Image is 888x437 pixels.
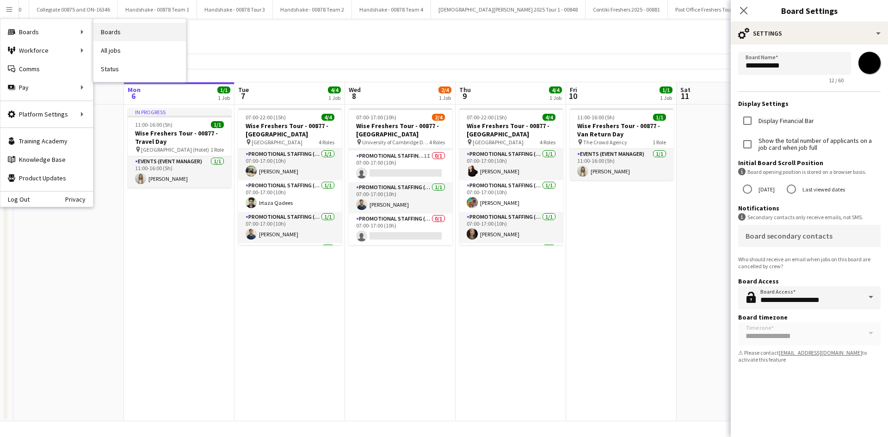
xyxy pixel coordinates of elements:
[93,41,186,60] a: All jobs
[549,94,561,101] div: 1 Job
[128,108,231,116] div: In progress
[128,156,231,188] app-card-role: Events (Event Manager)1/111:00-16:00 (5h)[PERSON_NAME]
[459,243,563,275] app-card-role: Events (Event Manager)1/1
[738,204,881,212] h3: Notifications
[459,180,563,212] app-card-role: Promotional Staffing (Brand Ambassadors)1/107:00-17:00 (10h)[PERSON_NAME]
[238,212,342,243] app-card-role: Promotional Staffing (Brand Ambassadors)1/107:00-17:00 (10h)[PERSON_NAME]
[0,41,93,60] div: Workforce
[738,99,881,108] h3: Display Settings
[731,22,888,44] div: Settings
[238,243,342,275] app-card-role: Events (Event Manager)1/1
[467,114,507,121] span: 07:00-22:00 (15h)
[653,114,666,121] span: 1/1
[238,86,249,94] span: Tue
[349,151,452,182] app-card-role: Promotional Staffing (Brand Ambassadors)1I0/107:00-17:00 (10h)
[570,108,673,180] app-job-card: 11:00-16:00 (5h)1/1Wise Freshers Tour - 00877 - Van Return Day The Crowd Agency1 RoleEvents (Even...
[801,182,845,197] label: Last viewed dates
[458,91,471,101] span: 9
[570,149,673,180] app-card-role: Events (Event Manager)1/111:00-16:00 (5h)[PERSON_NAME]
[0,60,93,78] a: Comms
[668,0,758,18] button: Post Office Freshers Tour - 00850
[128,86,141,94] span: Mon
[679,91,691,101] span: 11
[429,139,445,146] span: 4 Roles
[349,122,452,138] h3: Wise Freshers Tour - 00877 - [GEOGRAPHIC_DATA]
[660,94,672,101] div: 1 Job
[459,108,563,245] app-job-card: 07:00-22:00 (15h)4/4Wise Freshers Tour - 00877 - [GEOGRAPHIC_DATA] [GEOGRAPHIC_DATA]4 RolesPromot...
[431,0,586,18] button: [DEMOGRAPHIC_DATA][PERSON_NAME] 2025 Tour 1 - 00848
[473,139,524,146] span: [GEOGRAPHIC_DATA]
[438,86,451,93] span: 2/4
[459,86,471,94] span: Thu
[65,196,93,203] a: Privacy
[577,114,615,121] span: 11:00-16:00 (5h)
[328,86,341,93] span: 4/4
[128,108,231,188] app-job-card: In progress11:00-16:00 (5h)1/1Wise Freshers Tour - 00877 - Travel Day [GEOGRAPHIC_DATA] (Hotel)1 ...
[246,114,286,121] span: 07:00-22:00 (15h)
[197,0,273,18] button: Handshake - 00878 Tour 3
[273,0,352,18] button: Handshake - 00878 Team 2
[459,149,563,180] app-card-role: Promotional Staffing (Brand Ambassadors)1/107:00-17:00 (10h)[PERSON_NAME]
[0,105,93,123] div: Platform Settings
[746,231,832,240] mat-label: Board secondary contacts
[432,114,445,121] span: 2/4
[568,91,577,101] span: 10
[738,256,881,270] div: Who should receive an email when jobs on this board are cancelled by crew?
[439,94,451,101] div: 1 Job
[93,23,186,41] a: Boards
[118,0,197,18] button: Handshake - 00878 Team 1
[757,182,775,197] label: [DATE]
[738,159,881,167] h3: Initial Board Scroll Position
[349,214,452,245] app-card-role: Promotional Staffing (Brand Ambassadors)0/107:00-17:00 (10h)
[238,180,342,212] app-card-role: Promotional Staffing (Brand Ambassadors)1/107:00-17:00 (10h)Irtaza Qadees
[738,277,881,285] h3: Board Access
[237,91,249,101] span: 7
[0,196,30,203] a: Log Out
[128,129,231,146] h3: Wise Freshers Tour - 00877 - Travel Day
[779,349,862,356] a: [EMAIL_ADDRESS][DOMAIN_NAME]
[738,213,881,221] div: Secondary contacts only receive emails, not SMS.
[731,5,888,17] h3: Board Settings
[0,150,93,169] a: Knowledge Base
[349,108,452,245] app-job-card: 07:00-17:00 (10h)2/4Wise Freshers Tour - 00877 - [GEOGRAPHIC_DATA] University of Cambridge Day 24...
[238,108,342,245] app-job-card: 07:00-22:00 (15h)4/4Wise Freshers Tour - 00877 - [GEOGRAPHIC_DATA] [GEOGRAPHIC_DATA]4 RolesPromot...
[0,132,93,150] a: Training Academy
[319,139,334,146] span: 4 Roles
[738,313,881,321] h3: Board timezone
[135,121,173,128] span: 11:00-16:00 (5h)
[356,114,396,121] span: 07:00-17:00 (10h)
[738,349,881,363] div: ⚠ Please contact to activate this feature
[680,86,691,94] span: Sat
[570,86,577,94] span: Fri
[459,122,563,138] h3: Wise Freshers Tour - 00877 - [GEOGRAPHIC_DATA]
[583,139,627,146] span: The Crowd Agency
[653,139,666,146] span: 1 Role
[211,121,224,128] span: 1/1
[0,78,93,97] div: Pay
[549,86,562,93] span: 4/4
[0,23,93,41] div: Boards
[347,91,361,101] span: 8
[210,146,224,153] span: 1 Role
[238,122,342,138] h3: Wise Freshers Tour - 00877 - [GEOGRAPHIC_DATA]
[570,122,673,138] h3: Wise Freshers Tour - 00877 - Van Return Day
[540,139,555,146] span: 4 Roles
[349,182,452,214] app-card-role: Promotional Staffing (Brand Ambassadors)1/107:00-17:00 (10h)[PERSON_NAME]
[126,91,141,101] span: 6
[738,168,881,176] div: Board opening position is stored on a browser basis.
[586,0,668,18] button: Contiki Freshers 2025 - 00881
[362,139,429,146] span: University of Cambridge Day 2
[349,86,361,94] span: Wed
[352,0,431,18] button: Handshake - 00878 Team 4
[93,60,186,78] a: Status
[459,212,563,243] app-card-role: Promotional Staffing (Brand Ambassadors)1/107:00-17:00 (10h)[PERSON_NAME]
[238,149,342,180] app-card-role: Promotional Staffing (Brand Ambassadors)1/107:00-17:00 (10h)[PERSON_NAME]
[0,169,93,187] a: Product Updates
[757,137,881,151] label: Show the total number of applicants on a job card when job full
[29,0,118,18] button: Collegiate 00875 and ON-16346
[218,94,230,101] div: 1 Job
